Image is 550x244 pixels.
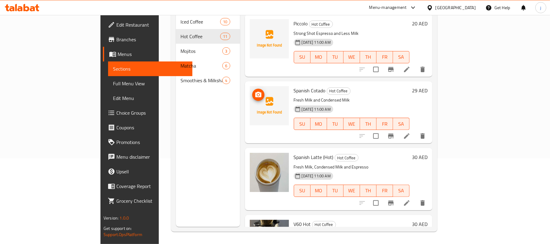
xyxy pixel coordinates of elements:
[379,186,391,195] span: FR
[103,150,192,164] a: Menu disclaimer
[113,94,188,102] span: Edit Menu
[250,19,289,58] img: Piccolo
[415,196,430,210] button: delete
[330,186,341,195] span: TU
[393,51,410,63] button: SA
[176,73,240,88] div: Smoothies & Milkshakes4
[299,39,333,45] span: [DATE] 11:00 AM
[540,4,541,11] span: j
[311,185,327,197] button: MO
[395,53,407,61] span: SA
[103,164,192,179] a: Upsell
[346,120,358,128] span: WE
[223,48,230,54] span: 3
[118,50,188,58] span: Menus
[395,186,407,195] span: SA
[312,221,336,228] span: Hot Coffee
[103,179,192,194] a: Coverage Report
[297,120,308,128] span: SU
[294,118,311,130] button: SU
[384,62,398,77] button: Branch-specific-item
[294,220,311,229] span: V60 Hot
[327,185,344,197] button: TU
[412,86,428,95] h6: 29 AED
[309,20,333,28] div: Hot Coffee
[103,194,192,208] a: Grocery Checklist
[176,44,240,58] div: Mojitos3
[344,118,360,130] button: WE
[113,65,188,72] span: Sections
[360,118,377,130] button: TH
[435,4,476,11] div: [GEOGRAPHIC_DATA]
[362,120,374,128] span: TH
[297,53,308,61] span: SU
[250,153,289,192] img: Spanish Latte (Hot)
[103,47,192,61] a: Menus
[294,153,333,162] span: Spanish Latte (Hot)
[294,163,410,171] p: Fresh Milk, Condensed Milk and Espresso
[116,197,188,205] span: Grocery Checklist
[313,120,325,128] span: MO
[412,220,428,228] h6: 30 AED
[379,120,391,128] span: FR
[181,77,223,84] span: Smoothies & Milkshakes
[103,135,192,150] a: Promotions
[223,78,230,83] span: 4
[181,47,223,55] span: Mojitos
[181,18,220,25] span: Iced Coffee
[412,19,428,28] h6: 20 AED
[116,124,188,131] span: Coupons
[116,139,188,146] span: Promotions
[360,51,377,63] button: TH
[311,118,327,130] button: MO
[113,80,188,87] span: Full Menu View
[370,63,382,76] span: Select to update
[377,51,393,63] button: FR
[346,186,358,195] span: WE
[344,51,360,63] button: WE
[176,58,240,73] div: Matcha6
[181,62,223,69] span: Matcha
[294,19,308,28] span: Piccolo
[294,51,311,63] button: SU
[403,66,410,73] a: Edit menu item
[384,196,398,210] button: Branch-specific-item
[116,109,188,116] span: Choice Groups
[403,199,410,207] a: Edit menu item
[250,86,289,125] img: Spanish Cotado
[103,32,192,47] a: Branches
[327,87,351,95] div: Hot Coffee
[327,51,344,63] button: TU
[220,34,230,39] span: 11
[103,105,192,120] a: Choice Groups
[313,53,325,61] span: MO
[379,53,391,61] span: FR
[362,186,374,195] span: TH
[377,185,393,197] button: FR
[116,183,188,190] span: Coverage Report
[220,33,230,40] div: items
[327,87,350,94] span: Hot Coffee
[116,21,188,28] span: Edit Restaurant
[330,120,341,128] span: TU
[108,91,192,105] a: Edit Menu
[393,185,410,197] button: SA
[297,186,308,195] span: SU
[116,36,188,43] span: Branches
[252,89,264,101] button: upload picture
[313,186,325,195] span: MO
[108,61,192,76] a: Sections
[311,51,327,63] button: MO
[384,129,398,143] button: Branch-specific-item
[299,106,333,112] span: [DATE] 11:00 AM
[176,14,240,29] div: Iced Coffee10
[415,62,430,77] button: delete
[415,129,430,143] button: delete
[104,214,118,222] span: Version:
[360,185,377,197] button: TH
[176,29,240,44] div: Hot Coffee11
[393,118,410,130] button: SA
[344,185,360,197] button: WE
[327,118,344,130] button: TU
[103,17,192,32] a: Edit Restaurant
